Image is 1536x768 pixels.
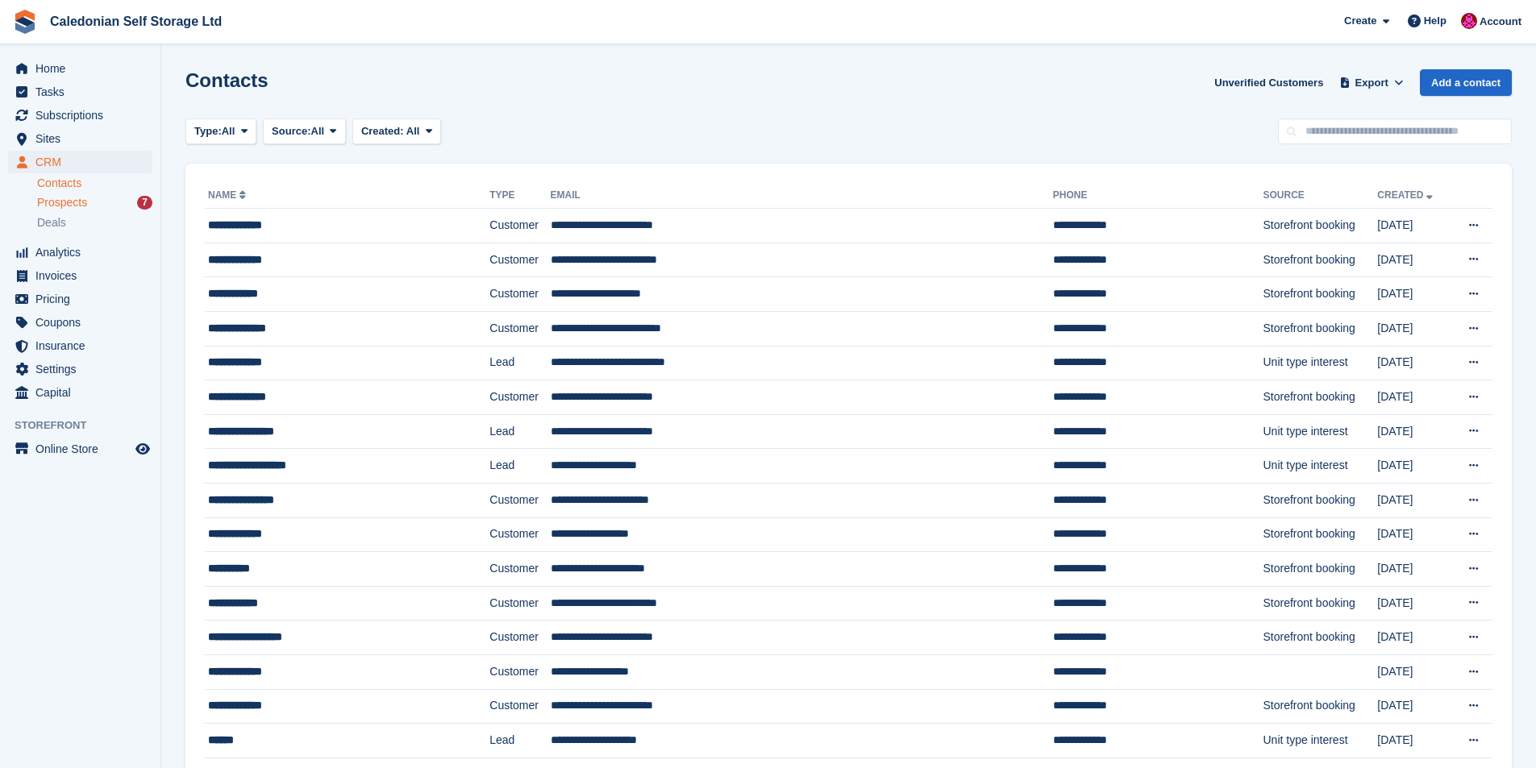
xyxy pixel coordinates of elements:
span: Settings [35,358,132,380]
td: Storefront booking [1263,517,1378,552]
span: Account [1480,14,1521,30]
td: Customer [489,552,550,587]
span: Export [1355,75,1388,91]
td: [DATE] [1377,449,1451,484]
td: Customer [489,586,550,621]
td: Unit type interest [1263,724,1378,758]
td: Storefront booking [1263,209,1378,243]
td: [DATE] [1377,346,1451,380]
td: Lead [489,414,550,449]
span: Create [1344,13,1376,29]
td: Unit type interest [1263,414,1378,449]
a: Name [208,189,249,201]
span: Invoices [35,264,132,287]
span: Capital [35,381,132,404]
td: Customer [489,517,550,552]
span: Storefront [15,417,160,434]
a: Add a contact [1420,69,1512,96]
a: menu [8,81,152,103]
td: [DATE] [1377,586,1451,621]
td: Storefront booking [1263,552,1378,587]
button: Type: All [185,118,256,145]
span: Deals [37,215,66,230]
th: Type [489,183,550,209]
th: Source [1263,183,1378,209]
td: [DATE] [1377,689,1451,724]
td: Customer [489,311,550,346]
td: Storefront booking [1263,689,1378,724]
td: [DATE] [1377,243,1451,277]
td: Customer [489,209,550,243]
button: Source: All [263,118,346,145]
span: Coupons [35,311,132,334]
h1: Contacts [185,69,268,91]
td: Customer [489,654,550,689]
td: Storefront booking [1263,586,1378,621]
a: Preview store [133,439,152,459]
span: Prospects [37,195,87,210]
span: CRM [35,151,132,173]
span: Source: [272,123,310,139]
a: menu [8,127,152,150]
div: 7 [137,196,152,210]
a: Deals [37,214,152,231]
td: Customer [489,689,550,724]
td: Lead [489,346,550,380]
span: Sites [35,127,132,150]
span: Type: [194,123,222,139]
a: menu [8,358,152,380]
td: [DATE] [1377,517,1451,552]
td: [DATE] [1377,209,1451,243]
button: Export [1336,69,1407,96]
a: Unverified Customers [1208,69,1330,96]
td: Unit type interest [1263,449,1378,484]
img: Donald Mathieson [1461,13,1477,29]
td: Lead [489,449,550,484]
img: stora-icon-8386f47178a22dfd0bd8f6a31ec36ba5ce8667c1dd55bd0f319d3a0aa187defe.svg [13,10,37,34]
td: [DATE] [1377,311,1451,346]
span: Help [1424,13,1447,29]
a: menu [8,288,152,310]
span: Created: [361,125,404,137]
td: Storefront booking [1263,380,1378,415]
span: Pricing [35,288,132,310]
span: All [222,123,235,139]
button: Created: All [352,118,441,145]
a: Contacts [37,176,152,191]
td: [DATE] [1377,414,1451,449]
span: Tasks [35,81,132,103]
td: Unit type interest [1263,346,1378,380]
td: Customer [489,621,550,655]
td: [DATE] [1377,654,1451,689]
td: [DATE] [1377,552,1451,587]
a: menu [8,381,152,404]
td: Customer [489,277,550,312]
a: Created [1377,189,1436,201]
td: Storefront booking [1263,277,1378,312]
a: menu [8,311,152,334]
span: All [406,125,420,137]
span: Insurance [35,334,132,357]
a: menu [8,241,152,264]
td: Storefront booking [1263,621,1378,655]
a: menu [8,104,152,127]
span: All [311,123,325,139]
a: Prospects 7 [37,194,152,211]
span: Analytics [35,241,132,264]
a: menu [8,151,152,173]
td: [DATE] [1377,621,1451,655]
span: Online Store [35,438,132,460]
span: Home [35,57,132,80]
td: [DATE] [1377,483,1451,517]
a: Caledonian Self Storage Ltd [44,8,228,35]
a: menu [8,57,152,80]
a: menu [8,264,152,287]
a: menu [8,334,152,357]
td: [DATE] [1377,724,1451,758]
th: Phone [1053,183,1263,209]
td: Lead [489,724,550,758]
td: Storefront booking [1263,483,1378,517]
td: Storefront booking [1263,311,1378,346]
td: Customer [489,380,550,415]
a: menu [8,438,152,460]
